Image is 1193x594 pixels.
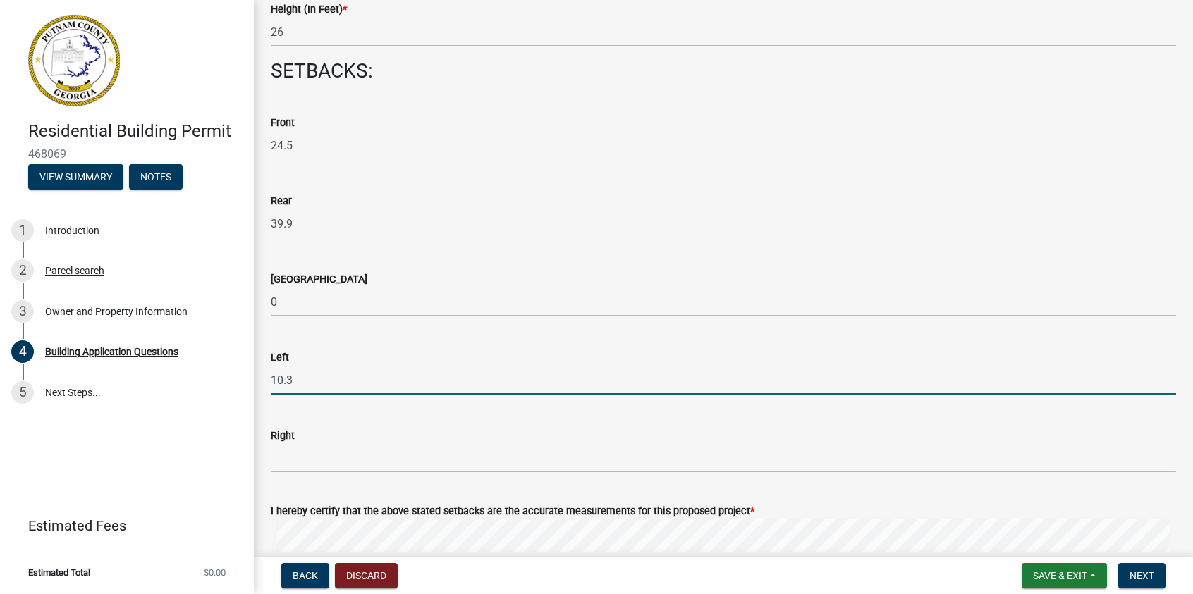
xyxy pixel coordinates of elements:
label: Height (In Feet) [271,5,347,15]
div: Introduction [45,225,99,235]
div: 2 [11,259,34,282]
label: [GEOGRAPHIC_DATA] [271,275,367,285]
span: 468069 [28,147,226,161]
div: 4 [11,340,34,363]
span: Back [293,570,318,581]
span: Next [1130,570,1154,581]
div: 3 [11,300,34,323]
span: $0.00 [204,568,226,577]
button: Notes [129,164,183,190]
div: 1 [11,219,34,242]
div: Owner and Property Information [45,307,188,316]
h4: Residential Building Permit [28,121,243,142]
button: View Summary [28,164,123,190]
div: 5 [11,381,34,404]
label: Left [271,353,289,363]
div: Building Application Questions [45,347,178,357]
wm-modal-confirm: Summary [28,172,123,183]
span: Save & Exit [1033,570,1087,581]
button: Back [281,563,329,588]
span: Estimated Total [28,568,90,577]
label: Rear [271,197,292,206]
div: Parcel search [45,266,104,276]
h3: SETBACKS: [271,59,1176,83]
a: Estimated Fees [11,512,231,540]
label: Right [271,431,295,441]
button: Next [1118,563,1166,588]
wm-modal-confirm: Notes [129,172,183,183]
button: Save & Exit [1022,563,1107,588]
button: Discard [335,563,398,588]
img: Putnam County, Georgia [28,15,120,106]
label: I hereby certify that the above stated setbacks are the accurate measurements for this proposed p... [271,507,754,516]
label: Front [271,118,295,128]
